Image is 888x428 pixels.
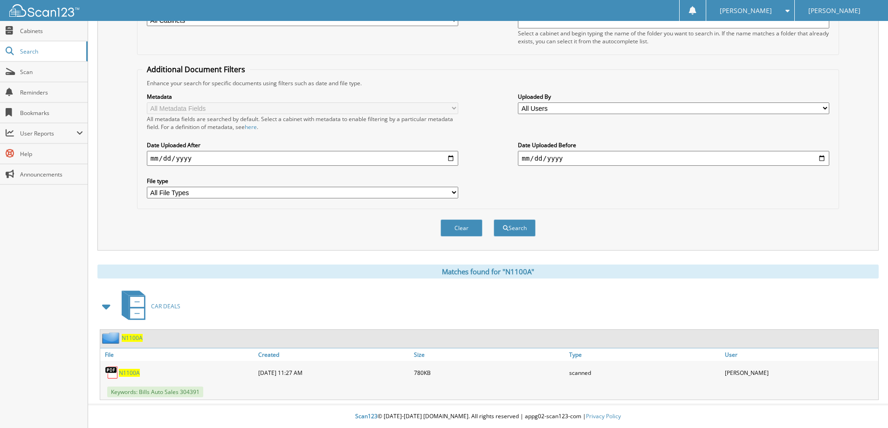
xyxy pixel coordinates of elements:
[808,8,860,14] span: [PERSON_NAME]
[20,170,83,178] span: Announcements
[412,348,567,361] a: Size
[256,348,412,361] a: Created
[841,383,888,428] iframe: Chat Widget
[586,412,621,420] a: Privacy Policy
[412,363,567,382] div: 780KB
[142,79,834,87] div: Enhance your search for specific documents using filters such as date and file type.
[723,348,878,361] a: User
[147,141,458,149] label: Date Uploaded After
[518,151,829,166] input: end
[355,412,378,420] span: Scan123
[151,302,180,310] span: CAR DEALS
[245,123,257,131] a: here
[20,48,82,55] span: Search
[720,8,772,14] span: [PERSON_NAME]
[20,129,76,137] span: User Reports
[100,348,256,361] a: File
[88,405,888,428] div: © [DATE]-[DATE] [DOMAIN_NAME]. All rights reserved | appg02-scan123-com |
[518,29,829,45] div: Select a cabinet and begin typing the name of the folder you want to search in. If the name match...
[122,334,143,342] a: N1100A
[441,219,482,237] button: Clear
[147,177,458,185] label: File type
[20,150,83,158] span: Help
[723,363,878,382] div: [PERSON_NAME]
[518,93,829,101] label: Uploaded By
[9,4,79,17] img: scan123-logo-white.svg
[147,93,458,101] label: Metadata
[20,88,83,96] span: Reminders
[567,348,723,361] a: Type
[567,363,723,382] div: scanned
[20,109,83,117] span: Bookmarks
[142,64,250,75] legend: Additional Document Filters
[494,219,536,237] button: Search
[119,369,140,377] a: N1100A
[97,265,879,279] div: Matches found for "N1100A"
[147,115,458,131] div: All metadata fields are searched by default. Select a cabinet with metadata to enable filtering b...
[20,27,83,35] span: Cabinets
[256,363,412,382] div: [DATE] 11:27 AM
[147,151,458,166] input: start
[518,141,829,149] label: Date Uploaded Before
[102,332,122,344] img: folder2.png
[105,366,119,380] img: PDF.png
[116,288,180,325] a: CAR DEALS
[107,387,203,397] span: Keywords: Bills Auto Sales 304391
[20,68,83,76] span: Scan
